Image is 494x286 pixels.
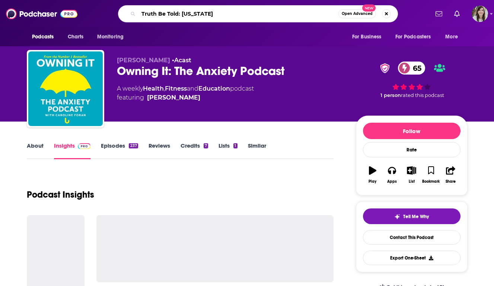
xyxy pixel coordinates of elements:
img: User Profile [472,6,488,22]
span: Tell Me Why [403,214,429,220]
a: Fitness [165,85,187,92]
a: [PERSON_NAME] [147,93,200,102]
span: New [362,4,376,12]
span: [PERSON_NAME] [117,57,170,64]
button: open menu [391,30,442,44]
button: Bookmark [421,161,441,188]
img: Podchaser - Follow, Share and Rate Podcasts [6,7,77,21]
a: Contact This Podcast [363,230,460,245]
a: Similar [248,142,266,159]
button: open menu [440,30,467,44]
span: Logged in as devinandrade [472,6,488,22]
div: A weekly podcast [117,84,254,102]
button: Play [363,161,382,188]
span: , [164,85,165,92]
div: List [409,179,415,184]
a: Charts [63,30,88,44]
button: Share [441,161,460,188]
img: tell me why sparkle [394,214,400,220]
span: For Business [352,32,382,42]
button: Export One-Sheet [363,251,460,265]
button: Follow [363,123,460,139]
span: More [445,32,458,42]
div: Share [446,179,456,184]
span: For Podcasters [395,32,431,42]
div: 237 [129,143,138,148]
span: rated this podcast [401,92,444,98]
a: Episodes237 [101,142,138,159]
a: Lists1 [219,142,237,159]
img: verified Badge [378,63,392,73]
button: List [402,161,421,188]
span: Charts [68,32,84,42]
button: open menu [92,30,133,44]
button: open menu [347,30,391,44]
div: Search podcasts, credits, & more... [118,5,398,22]
a: InsightsPodchaser Pro [54,142,91,159]
button: Show profile menu [472,6,488,22]
span: Podcasts [32,32,54,42]
span: and [187,85,198,92]
button: open menu [27,30,64,44]
span: featuring [117,93,254,102]
div: verified Badge65 1 personrated this podcast [356,57,468,103]
span: 1 person [380,92,401,98]
span: Open Advanced [342,12,373,16]
h1: Podcast Insights [27,189,94,200]
div: Rate [363,142,460,157]
img: Podchaser Pro [78,143,91,149]
button: Open AdvancedNew [338,9,376,18]
div: Bookmark [422,179,440,184]
a: Credits7 [181,142,208,159]
a: Reviews [149,142,170,159]
div: Apps [387,179,397,184]
a: Health [143,85,164,92]
a: Acast [174,57,191,64]
a: 65 [398,62,425,75]
span: Monitoring [97,32,124,42]
a: Show notifications dropdown [451,7,463,20]
div: 7 [204,143,208,148]
a: Education [198,85,230,92]
button: tell me why sparkleTell Me Why [363,208,460,224]
div: 1 [233,143,237,148]
a: Show notifications dropdown [433,7,445,20]
input: Search podcasts, credits, & more... [138,8,338,20]
span: • [172,57,191,64]
a: About [27,142,44,159]
span: 65 [405,62,425,75]
img: Owning It: The Anxiety Podcast [28,51,103,126]
button: Apps [382,161,402,188]
div: Play [369,179,376,184]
